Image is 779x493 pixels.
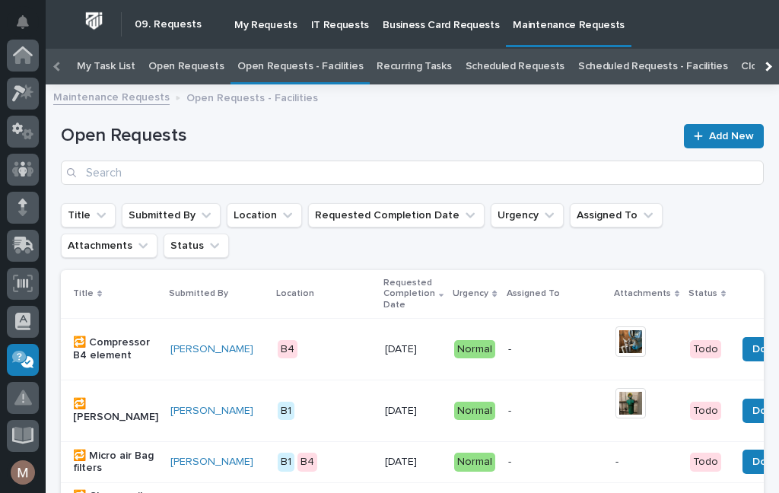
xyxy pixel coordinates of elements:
div: B4 [297,453,317,472]
div: B1 [278,453,294,472]
p: [DATE] [385,405,442,418]
span: Add New [709,131,754,142]
p: - [508,343,603,356]
a: Maintenance Requests [53,87,170,105]
img: Workspace Logo [80,7,108,35]
button: Status [164,234,229,258]
a: [PERSON_NAME] [170,405,253,418]
p: - [615,456,678,469]
p: Location [276,285,314,302]
a: Recurring Tasks [377,49,451,84]
h2: 09. Requests [135,18,202,31]
a: [PERSON_NAME] [170,343,253,356]
p: - [508,456,603,469]
button: Requested Completion Date [308,203,485,227]
button: Title [61,203,116,227]
a: Open Requests - Facilities [237,49,363,84]
a: Scheduled Requests [466,49,564,84]
p: 🔁 Compressor B4 element [73,336,158,362]
a: Add New [684,124,764,148]
button: Submitted By [122,203,221,227]
p: Urgency [453,285,488,302]
p: [DATE] [385,343,442,356]
p: Requested Completion Date [383,275,435,313]
a: Scheduled Requests - Facilities [578,49,727,84]
button: Assigned To [570,203,663,227]
p: Open Requests - Facilities [186,88,318,105]
a: My Task List [77,49,135,84]
div: Todo [690,453,721,472]
button: Urgency [491,203,564,227]
p: Assigned To [507,285,560,302]
input: Search [61,161,764,185]
p: Submitted By [169,285,228,302]
p: Status [688,285,717,302]
p: 🔁 Micro air Bag filters [73,450,158,476]
div: Normal [454,402,495,421]
a: [PERSON_NAME] [170,456,253,469]
button: Notifications [7,6,39,38]
div: Normal [454,453,495,472]
h1: Open Requests [61,125,675,147]
button: users-avatar [7,456,39,488]
div: B4 [278,340,297,359]
div: B1 [278,402,294,421]
p: Title [73,285,94,302]
p: [DATE] [385,456,442,469]
button: Location [227,203,302,227]
p: 🔁 [PERSON_NAME] [73,398,158,424]
a: Open Requests [148,49,224,84]
div: Todo [690,402,721,421]
div: Todo [690,340,721,359]
div: Normal [454,340,495,359]
button: Attachments [61,234,157,258]
p: - [508,405,603,418]
div: Notifications [19,15,39,40]
p: Attachments [614,285,671,302]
